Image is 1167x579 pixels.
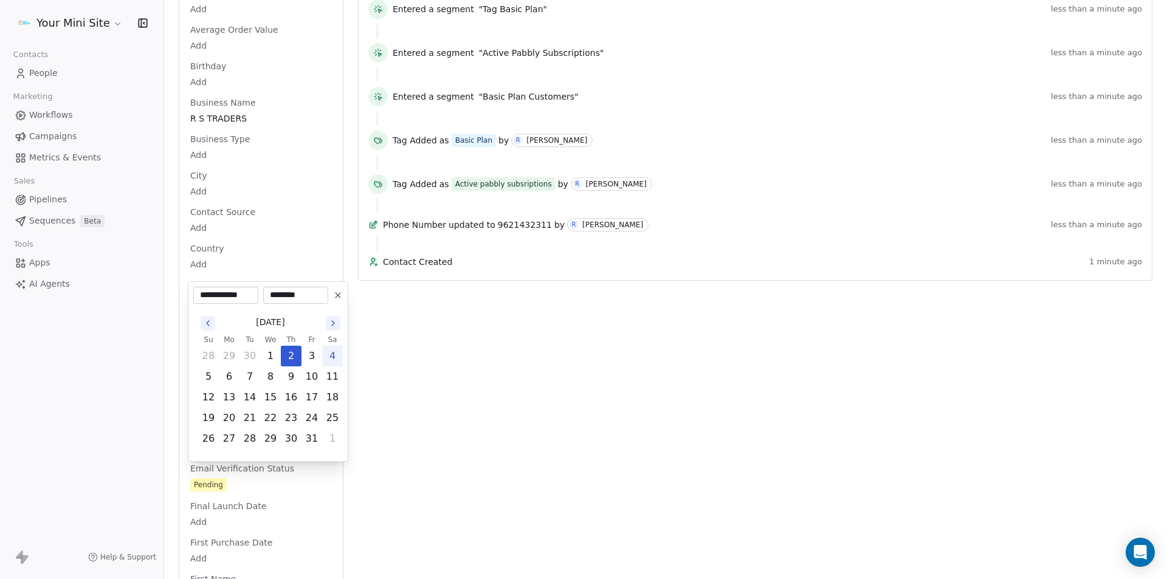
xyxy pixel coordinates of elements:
button: Tuesday, October 14th, 2025 [240,388,260,407]
button: Thursday, October 9th, 2025 [281,367,301,386]
button: Monday, October 6th, 2025 [219,367,239,386]
button: Sunday, October 5th, 2025 [199,367,218,386]
button: Thursday, October 16th, 2025 [281,388,301,407]
button: Tuesday, October 7th, 2025 [240,367,260,386]
th: Wednesday [260,334,281,346]
button: Wednesday, October 29th, 2025 [261,429,280,448]
button: Wednesday, October 15th, 2025 [261,388,280,407]
button: Friday, October 24th, 2025 [302,408,322,428]
th: Tuesday [239,334,260,346]
button: Go to the Previous Month [201,316,215,331]
button: Go to the Next Month [326,316,340,331]
button: Tuesday, October 21st, 2025 [240,408,260,428]
button: Sunday, October 26th, 2025 [199,429,218,448]
button: Thursday, October 30th, 2025 [281,429,301,448]
button: Monday, October 27th, 2025 [219,429,239,448]
button: Friday, October 17th, 2025 [302,388,322,407]
th: Sunday [198,334,219,346]
button: Thursday, October 2nd, 2025, selected [281,346,301,366]
button: Today, Saturday, October 4th, 2025 [323,346,342,366]
button: Friday, October 10th, 2025 [302,367,322,386]
th: Monday [219,334,239,346]
button: Monday, September 29th, 2025 [219,346,239,366]
button: Wednesday, October 8th, 2025 [261,367,280,386]
button: Thursday, October 23rd, 2025 [281,408,301,428]
button: Friday, October 3rd, 2025 [302,346,322,366]
button: Sunday, October 19th, 2025 [199,408,218,428]
button: Wednesday, October 22nd, 2025 [261,408,280,428]
button: Tuesday, October 28th, 2025 [240,429,260,448]
button: Monday, October 20th, 2025 [219,408,239,428]
th: Saturday [322,334,343,346]
th: Friday [301,334,322,346]
button: Saturday, October 25th, 2025 [323,408,342,428]
th: Thursday [281,334,301,346]
button: Saturday, October 18th, 2025 [323,388,342,407]
button: Monday, October 13th, 2025 [219,388,239,407]
button: Friday, October 31st, 2025 [302,429,322,448]
span: [DATE] [256,316,284,329]
button: Wednesday, October 1st, 2025 [261,346,280,366]
table: October 2025 [198,334,343,449]
button: Tuesday, September 30th, 2025 [240,346,260,366]
button: Saturday, October 11th, 2025 [323,367,342,386]
button: Sunday, September 28th, 2025 [199,346,218,366]
button: Saturday, November 1st, 2025 [323,429,342,448]
button: Sunday, October 12th, 2025 [199,388,218,407]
